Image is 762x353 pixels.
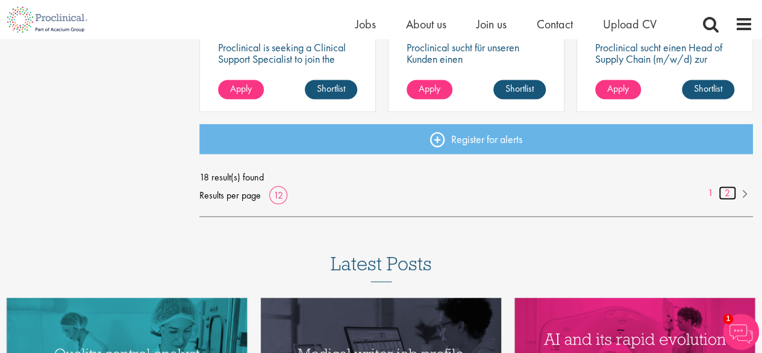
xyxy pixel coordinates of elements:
a: Join us [476,16,507,32]
h3: Latest Posts [331,253,432,282]
a: Shortlist [682,80,734,99]
a: Apply [218,80,264,99]
img: Chatbot [723,314,759,350]
p: Proclinical sucht einen Head of Supply Chain (m/w/d) zur Verstärkung des Teams unseres Kunden in ... [595,42,734,99]
a: 12 [269,188,287,201]
span: 1 [723,314,733,324]
a: Shortlist [493,80,546,99]
span: Results per page [199,186,261,204]
p: Proclinical sucht für unseren Kunden einen Entwicklungsingenieur für Hochspannungstechnik (m/w/d). [407,42,546,87]
span: Apply [230,82,252,95]
a: Register for alerts [199,124,753,154]
span: Apply [607,82,629,95]
a: Upload CV [603,16,657,32]
a: 2 [719,186,736,200]
p: Proclinical is seeking a Clinical Support Specialist to join the Vascular team in [GEOGRAPHIC_DAT... [218,42,357,110]
span: 18 result(s) found [199,168,753,186]
a: Jobs [355,16,376,32]
a: Apply [595,80,641,99]
a: About us [406,16,446,32]
a: Shortlist [305,80,357,99]
a: 1 [702,186,719,200]
span: Apply [419,82,440,95]
a: Contact [537,16,573,32]
a: Apply [407,80,452,99]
